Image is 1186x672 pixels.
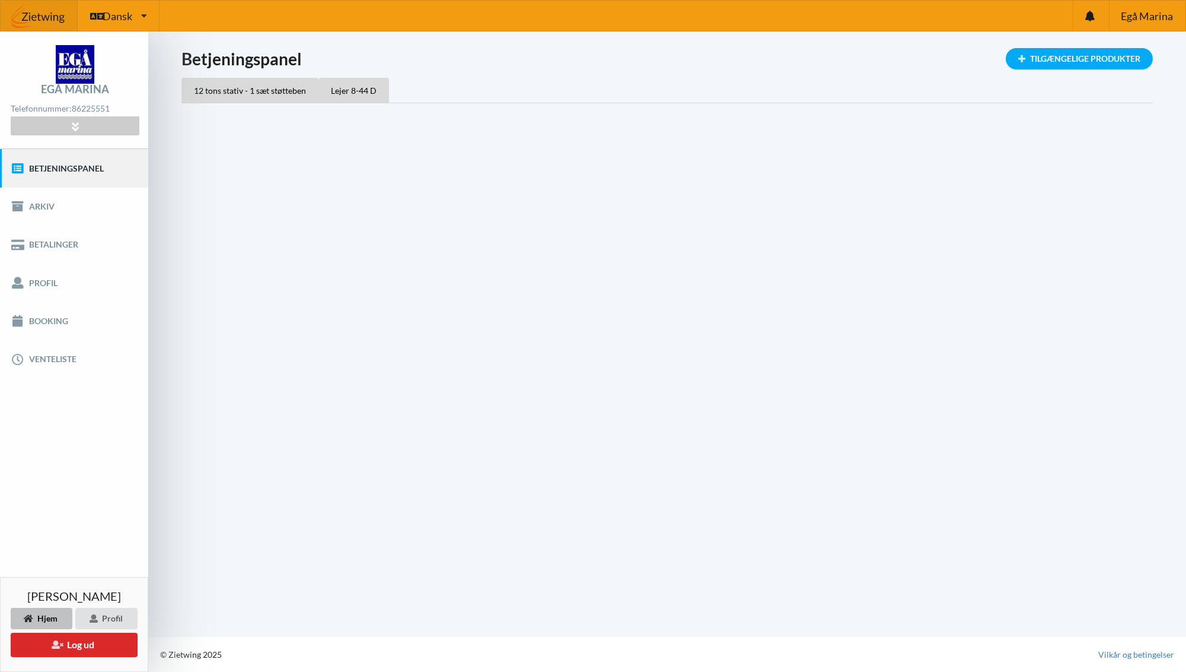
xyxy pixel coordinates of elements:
div: Hjem [11,608,72,629]
strong: 86225551 [72,103,110,113]
span: Egå Marina [1121,11,1173,21]
div: Egå Marina [41,84,109,94]
div: Tilgængelige Produkter [1006,48,1153,69]
button: Log ud [11,633,138,657]
h1: Betjeningspanel [181,48,1153,69]
a: Vilkår og betingelser [1098,649,1174,661]
span: Dansk [103,11,132,21]
div: Profil [75,608,138,629]
div: 12 tons stativ - 1 sæt støtteben [181,78,318,103]
img: logo [56,45,94,84]
span: [PERSON_NAME] [27,590,121,602]
div: Telefonnummer: [11,101,139,117]
div: Lejer 8-44 D [318,78,389,103]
